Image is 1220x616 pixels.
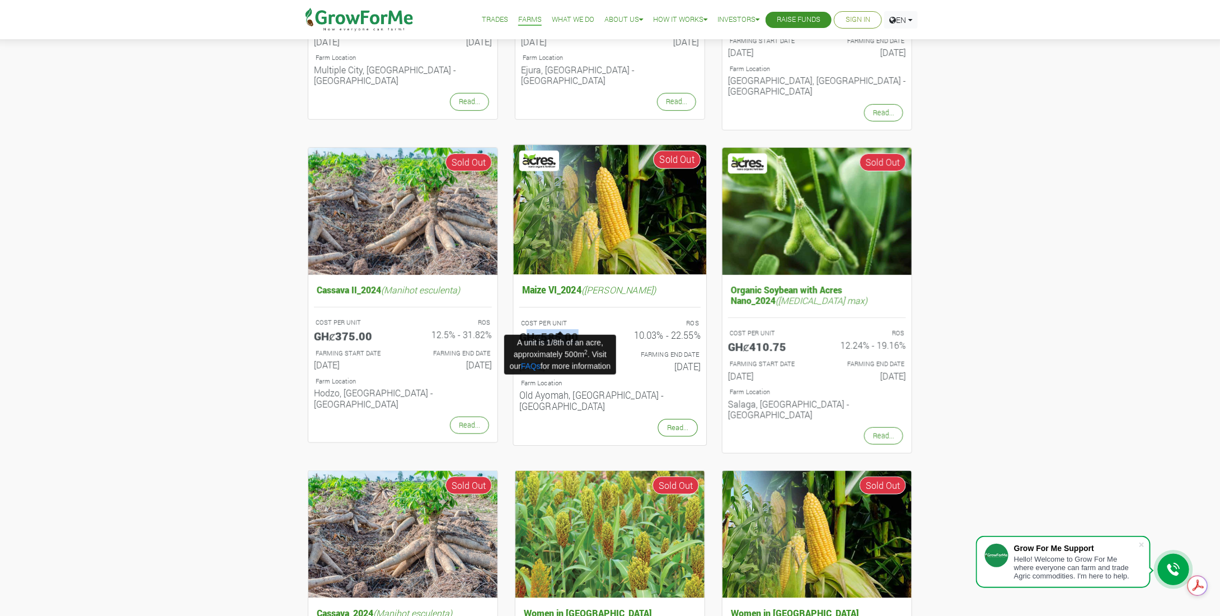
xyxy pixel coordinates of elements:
i: ([MEDICAL_DATA] max) [776,295,867,306]
h6: 10.03% - 22.55% [618,330,701,341]
a: FAQs [521,362,541,371]
h6: Hodzo, [GEOGRAPHIC_DATA] - [GEOGRAPHIC_DATA] [314,388,492,409]
h6: [DATE] [314,360,395,370]
a: What We Do [552,14,594,26]
a: Read... [450,93,489,110]
a: Raise Funds [777,14,820,26]
h6: [DATE] [521,36,602,47]
i: ([PERSON_NAME]) [581,283,656,295]
p: FARMING END DATE [413,349,490,358]
a: Read... [450,417,489,434]
div: A unit is 1/8th of an acre, approximately 500m . Visit our for more information [504,335,616,375]
h5: Organic Soybean with Acres Nano_2024 [728,282,906,309]
img: growforme image [722,148,912,275]
p: ROS [413,318,490,328]
div: Grow For Me Support [1014,544,1138,553]
p: FARMING END DATE [620,350,699,360]
p: COST PER UNIT [521,319,600,328]
h6: 12.5% - 31.82% [411,329,492,340]
a: EN [884,11,918,29]
a: Read... [658,419,698,437]
a: Sign In [846,14,870,26]
h5: GHȼ375.00 [314,329,395,343]
h6: [DATE] [618,361,701,372]
h6: [DATE] [728,371,809,381]
p: Location of Farm [316,377,490,386]
h6: 12.24% - 19.16% [825,340,906,351]
span: Sold Out [860,477,906,494]
img: growforme image [515,471,705,598]
p: Location of Farm [316,53,490,63]
h6: [DATE] [618,36,699,47]
img: Acres Nano [730,155,766,172]
p: COST PER UNIT [316,318,393,328]
p: FARMING START DATE [730,36,807,46]
p: ROS [620,319,699,328]
a: Read... [864,427,903,445]
sup: 2 [584,349,588,356]
h5: GHȼ585.00 [519,330,602,343]
a: About Us [604,14,643,26]
h5: GHȼ410.75 [728,340,809,353]
a: Trades [482,14,508,26]
h6: Multiple City, [GEOGRAPHIC_DATA] - [GEOGRAPHIC_DATA] [314,64,492,86]
div: Hello! Welcome to Grow For Me where everyone can farm and trade Agric commodities. I'm here to help. [1014,555,1138,580]
img: growforme image [722,471,912,598]
span: Sold Out [445,477,492,494]
h6: [DATE] [825,371,906,381]
span: Sold Out [860,153,906,171]
h6: [DATE] [728,47,809,58]
p: Location of Farm [730,388,904,397]
p: COST PER UNIT [730,329,807,338]
h6: Ejura, [GEOGRAPHIC_DATA] - [GEOGRAPHIC_DATA] [521,64,699,86]
p: Location of Farm [730,64,904,74]
p: Location of Farm [523,53,697,63]
span: Sold Out [654,151,701,169]
h6: Salaga, [GEOGRAPHIC_DATA] - [GEOGRAPHIC_DATA] [728,399,906,420]
h5: Cassava II_2024 [314,282,492,298]
a: Investors [717,14,759,26]
p: FARMING END DATE [827,360,904,369]
a: Farms [518,14,542,26]
p: Location of Farm [521,379,699,388]
h5: Maize VI_2024 [519,281,701,298]
img: Acres Nano [521,152,557,170]
h6: [DATE] [825,47,906,58]
span: Sold Out [445,153,492,171]
p: FARMING START DATE [316,349,393,358]
a: Read... [657,93,696,110]
h6: [GEOGRAPHIC_DATA], [GEOGRAPHIC_DATA] - [GEOGRAPHIC_DATA] [728,75,906,96]
a: Read... [864,104,903,122]
p: ROS [827,329,904,338]
span: Sold Out [653,477,699,494]
i: (Manihot esculenta) [381,284,460,296]
a: How it Works [653,14,707,26]
img: growforme image [514,145,707,274]
img: growforme image [308,148,498,275]
p: FARMING START DATE [730,360,807,369]
p: FARMING END DATE [827,36,904,46]
img: growforme image [308,471,498,598]
h6: [DATE] [411,36,492,47]
h6: Old Ayomah, [GEOGRAPHIC_DATA] - [GEOGRAPHIC_DATA] [519,390,701,412]
h6: [DATE] [314,36,395,47]
h6: [DATE] [411,360,492,370]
